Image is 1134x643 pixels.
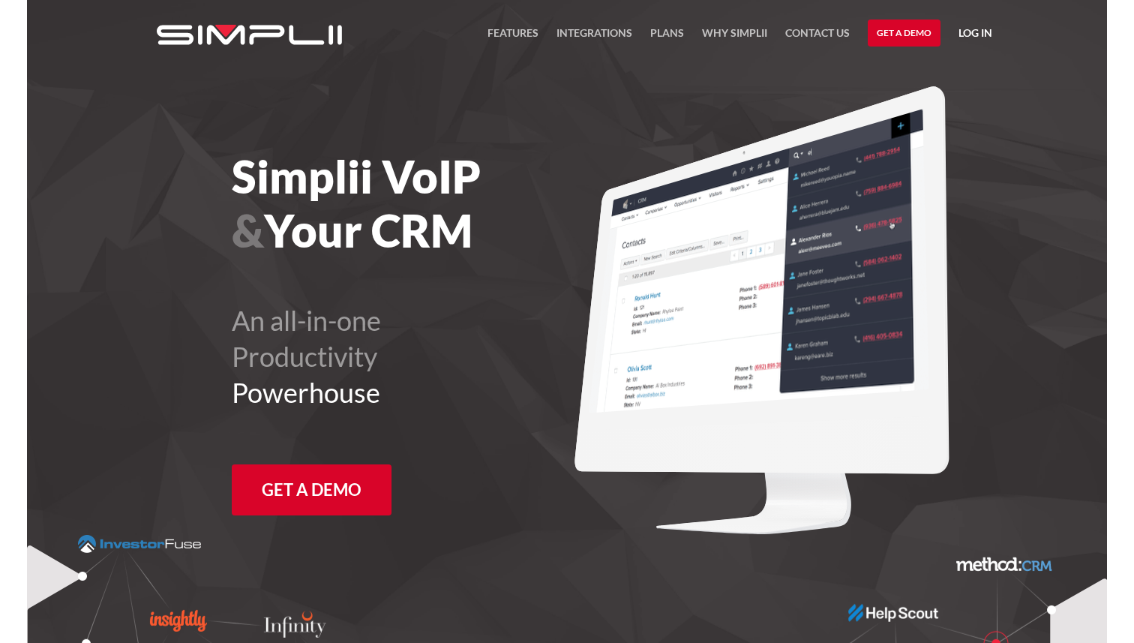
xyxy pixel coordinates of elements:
[232,464,391,515] a: Get a Demo
[157,25,342,45] img: Simplii
[650,24,684,51] a: Plans
[487,24,538,51] a: FEATURES
[958,24,992,47] a: Log in
[232,376,380,409] span: Powerhouse
[556,24,632,51] a: Integrations
[785,24,850,51] a: Contact US
[232,149,649,257] h1: Simplii VoIP Your CRM
[232,302,649,410] h2: An all-in-one Productivity
[868,20,940,47] a: Get a Demo
[702,24,767,51] a: Why Simplii
[232,203,264,257] span: &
